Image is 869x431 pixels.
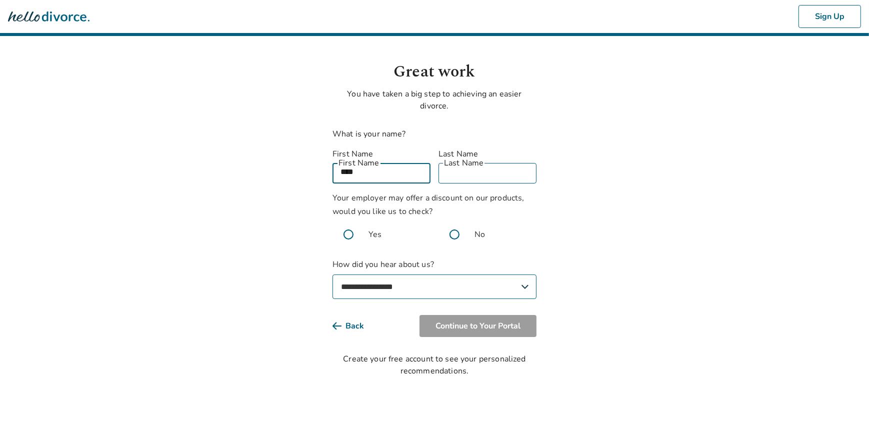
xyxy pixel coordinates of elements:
h1: Great work [332,60,536,84]
span: Yes [368,228,381,240]
label: What is your name? [332,128,406,139]
span: No [474,228,485,240]
label: Last Name [438,148,536,160]
label: How did you hear about us? [332,258,536,299]
div: Create your free account to see your personalized recommendations. [332,353,536,377]
span: Your employer may offer a discount on our products, would you like us to check? [332,192,524,217]
label: First Name [332,148,430,160]
button: Sign Up [798,5,861,28]
iframe: Chat Widget [819,383,869,431]
button: Back [332,315,380,337]
p: You have taken a big step to achieving an easier divorce. [332,88,536,112]
select: How did you hear about us? [332,274,536,299]
button: Continue to Your Portal [419,315,536,337]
